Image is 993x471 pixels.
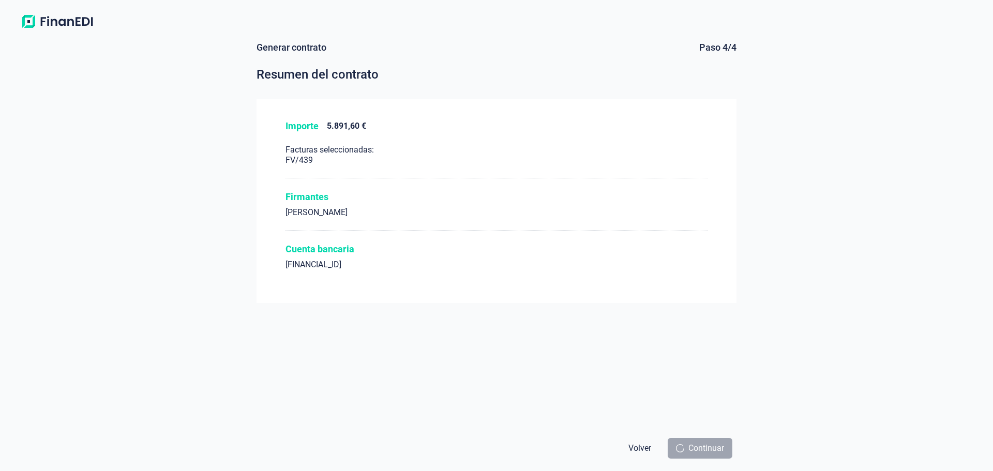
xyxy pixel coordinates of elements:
[628,442,651,454] span: Volver
[285,207,708,218] div: [PERSON_NAME]
[285,191,708,203] div: Firmantes
[257,41,326,54] div: Generar contrato
[285,145,708,155] div: Facturas seleccionadas:
[699,41,736,54] div: Paso 4/4
[257,66,736,83] div: Resumen del contrato
[327,121,366,131] div: 5.891,60 €
[17,12,98,31] img: Logo de aplicación
[620,438,659,459] button: Volver
[285,243,708,255] div: Cuenta bancaria
[285,155,708,165] div: FV/439
[285,260,708,270] div: [FINANCIAL_ID]
[285,120,319,132] div: Importe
